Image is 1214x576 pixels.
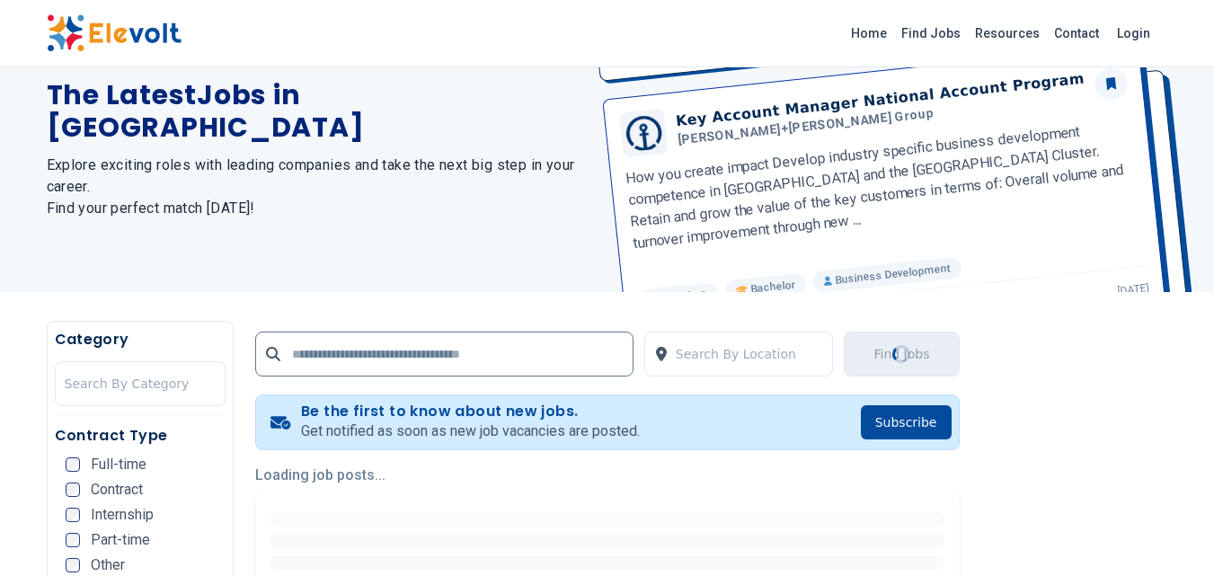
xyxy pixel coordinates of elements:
[66,483,80,497] input: Contract
[861,405,952,439] button: Subscribe
[55,329,226,350] h5: Category
[66,508,80,522] input: Internship
[1047,19,1106,48] a: Contact
[91,483,143,497] span: Contract
[47,14,182,52] img: Elevolt
[47,79,586,144] h1: The Latest Jobs in [GEOGRAPHIC_DATA]
[844,19,894,48] a: Home
[91,533,150,547] span: Part-time
[301,403,640,421] h4: Be the first to know about new jobs.
[892,344,912,364] div: Loading...
[894,19,968,48] a: Find Jobs
[66,558,80,572] input: Other
[91,508,154,522] span: Internship
[301,421,640,442] p: Get notified as soon as new job vacancies are posted.
[1106,15,1161,51] a: Login
[66,457,80,472] input: Full-time
[91,558,125,572] span: Other
[55,425,226,447] h5: Contract Type
[844,332,959,377] button: Find JobsLoading...
[66,533,80,547] input: Part-time
[91,457,146,472] span: Full-time
[255,465,960,486] p: Loading job posts...
[1124,490,1214,576] iframe: Chat Widget
[968,19,1047,48] a: Resources
[47,155,586,219] h2: Explore exciting roles with leading companies and take the next big step in your career. Find you...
